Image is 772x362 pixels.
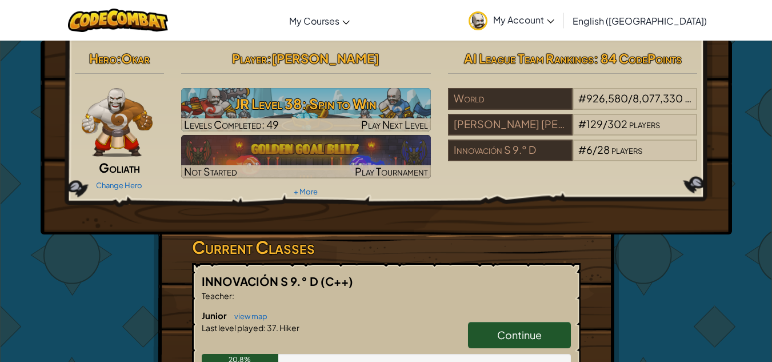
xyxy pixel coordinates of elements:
[361,118,428,131] span: Play Next Level
[633,92,683,105] span: 8,077,330
[463,2,560,38] a: My Account
[586,143,593,156] span: 6
[607,117,627,130] span: 302
[593,143,597,156] span: /
[267,50,271,66] span: :
[184,165,237,178] span: Not Started
[202,291,232,301] span: Teacher
[578,117,586,130] span: #
[294,187,318,196] a: + More
[278,323,299,333] span: Hiker
[355,165,428,178] span: Play Tournament
[628,92,633,105] span: /
[578,143,586,156] span: #
[283,5,355,36] a: My Courses
[181,135,431,178] img: Golden Goal
[289,15,339,27] span: My Courses
[578,92,586,105] span: #
[89,50,117,66] span: Hero
[448,88,573,110] div: World
[202,310,229,321] span: Junior
[573,15,707,27] span: English ([GEOGRAPHIC_DATA])
[586,92,628,105] span: 926,580
[629,117,660,130] span: players
[229,312,267,321] a: view map
[271,50,379,66] span: [PERSON_NAME]
[448,140,573,161] div: Innovación S 9.° D
[464,50,594,66] span: AI League Team Rankings
[202,323,263,333] span: Last level played
[184,118,279,131] span: Levels Completed: 49
[192,234,581,260] h3: Current Classes
[597,143,610,156] span: 28
[497,328,542,341] span: Continue
[567,5,713,36] a: English ([GEOGRAPHIC_DATA])
[181,88,431,132] img: JR Level 38: Spin to Win
[181,135,431,178] a: Not StartedPlay Tournament
[121,50,150,66] span: Okar
[603,117,607,130] span: /
[448,125,698,138] a: [PERSON_NAME] [PERSON_NAME] [PERSON_NAME]#129/302players
[232,50,267,66] span: Player
[96,181,142,190] a: Change Hero
[99,160,140,176] span: Goliath
[202,274,321,288] span: INNOVACIÓN S 9.° D
[266,323,278,333] span: 37.
[181,88,431,132] a: Play Next Level
[594,50,682,66] span: : 84 CodePoints
[586,117,603,130] span: 129
[448,150,698,164] a: Innovación S 9.° D#6/28players
[68,9,168,32] img: CodeCombat logo
[469,11,487,30] img: avatar
[493,14,554,26] span: My Account
[181,91,431,117] h3: JR Level 38: Spin to Win
[263,323,266,333] span: :
[448,114,573,136] div: [PERSON_NAME] [PERSON_NAME] [PERSON_NAME]
[448,99,698,112] a: World#926,580/8,077,330players
[321,274,353,288] span: (C++)
[232,291,234,301] span: :
[82,88,153,157] img: goliath-pose.png
[611,143,642,156] span: players
[117,50,121,66] span: :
